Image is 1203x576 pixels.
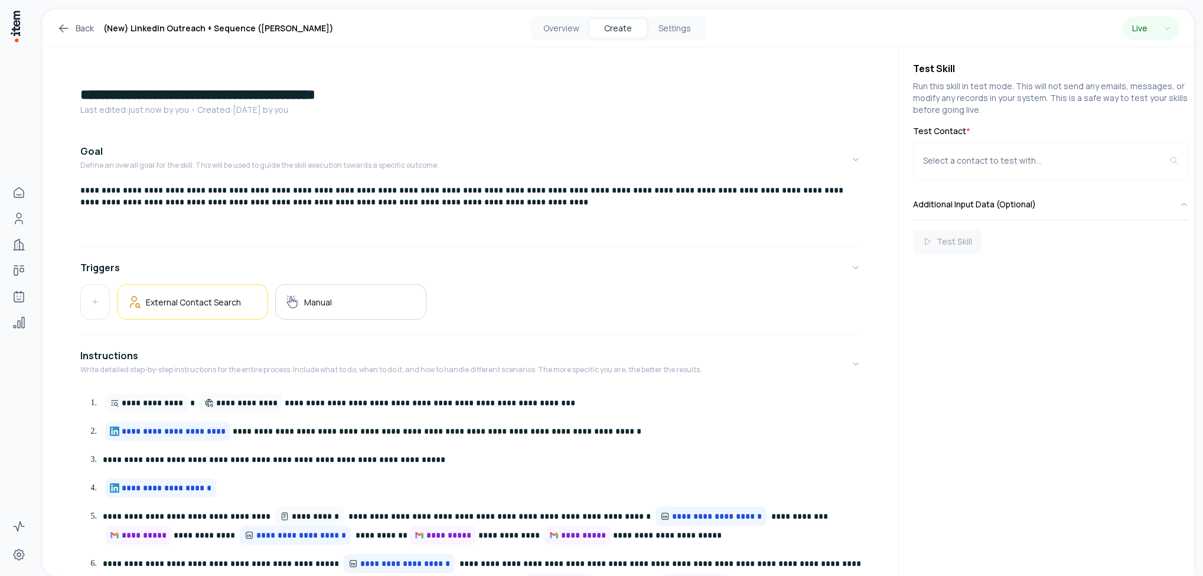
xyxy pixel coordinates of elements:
button: Create [590,19,647,38]
a: Agents [7,285,31,308]
p: Define an overall goal for the skill. This will be used to guide the skill execution towards a sp... [80,161,439,170]
button: Overview [533,19,590,38]
a: Settings [7,543,31,567]
a: Home [7,181,31,204]
div: Select a contact to test with... [923,155,1169,167]
a: Analytics [7,311,31,334]
h4: Goal [80,144,103,158]
h4: Test Skill [913,61,1189,76]
p: Write detailed step-by-step instructions for the entire process. Include what to do, when to do i... [80,365,702,375]
h4: Triggers [80,261,120,275]
button: Settings [647,19,703,38]
a: Activity [7,515,31,538]
h5: External Contact Search [146,297,241,308]
h5: Manual [304,297,332,308]
a: Deals [7,259,31,282]
div: Triggers [80,284,860,329]
h4: Instructions [80,349,138,363]
h1: (New) LinkedIn Outreach + Sequence ([PERSON_NAME]) [103,21,334,35]
label: Test Contact [913,125,1189,137]
a: Companies [7,233,31,256]
a: People [7,207,31,230]
button: InstructionsWrite detailed step-by-step instructions for the entire process. Include what to do, ... [80,339,860,389]
button: Triggers [80,251,860,284]
button: Additional Input Data (Optional) [913,189,1189,220]
img: Item Brain Logo [9,9,21,43]
p: Last edited: just now by you ・Created: [DATE] by you [80,104,860,116]
div: GoalDefine an overall goal for the skill. This will be used to guide the skill execution towards ... [80,184,860,241]
a: Back [57,21,94,35]
button: GoalDefine an overall goal for the skill. This will be used to guide the skill execution towards ... [80,135,860,184]
p: Run this skill in test mode. This will not send any emails, messages, or modify any records in yo... [913,80,1189,116]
